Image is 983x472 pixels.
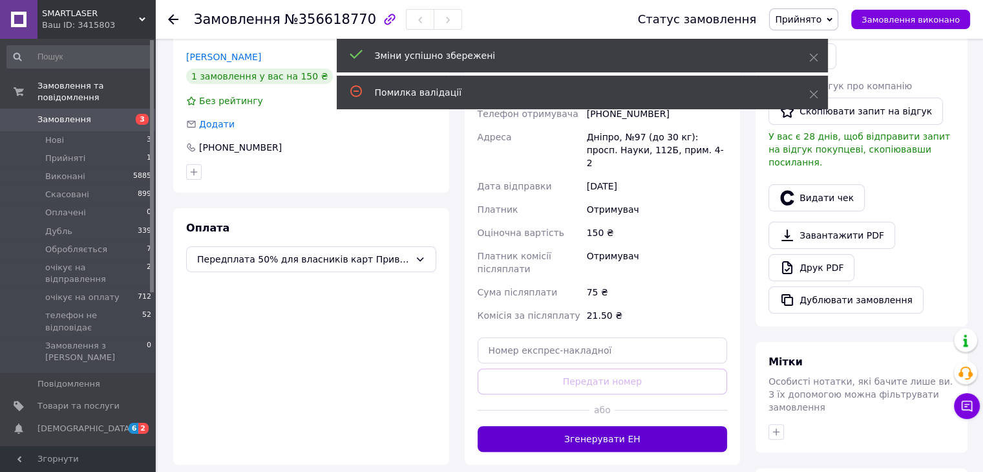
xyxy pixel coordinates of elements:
span: очікує на відправлення [45,262,147,285]
span: Мітки [768,356,803,368]
a: Друк PDF [768,254,854,281]
div: Отримувач [584,244,730,281]
span: 3 [147,134,151,146]
span: очікує на оплату [45,292,120,303]
span: 899 [138,189,151,200]
span: Платник комісії післяплати [478,251,551,274]
span: 339 [138,226,151,237]
span: 6 [129,423,139,434]
span: №356618770 [284,12,376,27]
span: 1 [147,153,151,164]
a: Завантажити PDF [768,222,895,249]
div: Повернутися назад [168,13,178,26]
span: 7 [147,244,151,255]
div: Зміни успішно збережені [375,49,777,62]
span: 3 [136,114,149,125]
span: 712 [138,292,151,303]
span: Передплата 50% для власників карт Приватбанку [197,252,410,266]
div: 150 ₴ [584,221,730,244]
span: Без рейтингу [199,96,263,106]
span: телефон не відповідає [45,310,142,333]
div: [PHONE_NUMBER] [198,141,283,154]
span: Комісія за післяплату [478,310,580,321]
span: Замовлення [194,12,280,27]
span: 5885 [133,171,151,182]
div: Дніпро, №97 (до 30 кг): просп. Науки, 112Б, прим. 4-2 [584,125,730,175]
span: Прийнято [775,14,821,25]
a: [PERSON_NAME] [186,52,261,62]
input: Пошук [6,45,153,69]
div: Помилка валідації [375,86,777,99]
span: Замовлення виконано [861,15,960,25]
span: SMARTLASER [42,8,139,19]
span: Товари та послуги [37,400,120,412]
input: Номер експрес-накладної [478,338,728,363]
span: Сума післяплати [478,287,558,297]
span: Особисті нотатки, які бачите лише ви. З їх допомогою можна фільтрувати замовлення [768,376,953,413]
span: Замовлення [37,114,91,125]
div: 1 замовлення у вас на 150 ₴ [186,69,333,84]
span: Повідомлення [37,378,100,390]
span: 2 [147,262,151,285]
button: Чат з покупцем [954,393,980,419]
span: У вас є 28 днів, щоб відправити запит на відгук покупцеві, скопіювавши посилання. [768,131,950,167]
div: Статус замовлення [638,13,757,26]
span: Прийняті [45,153,85,164]
div: 21.50 ₴ [584,304,730,327]
span: [DEMOGRAPHIC_DATA] [37,423,133,434]
span: Дата відправки [478,181,552,191]
span: Оплачені [45,207,86,219]
span: Платник [478,204,518,215]
button: Дублювати замовлення [768,286,924,314]
span: 0 [147,340,151,363]
div: [DATE] [584,175,730,198]
span: Запит на відгук про компанію [768,81,912,91]
span: 52 [142,310,151,333]
span: 2 [138,423,149,434]
span: Обробляється [45,244,107,255]
span: 0 [147,207,151,219]
div: [PHONE_NUMBER] [584,102,730,125]
span: Показники роботи компанії [37,445,120,468]
button: Згенерувати ЕН [478,426,728,452]
div: 75 ₴ [584,281,730,304]
div: Отримувач [584,198,730,221]
span: Скасовані [45,189,89,200]
span: Дубль [45,226,72,237]
span: Виконані [45,171,85,182]
span: Замовлення з [PERSON_NAME] [45,340,147,363]
span: Телефон отримувача [478,109,578,119]
span: Оплата [186,222,229,234]
span: Оціночна вартість [478,228,564,238]
span: Додати [199,119,235,129]
span: Нові [45,134,64,146]
span: або [589,403,615,416]
span: Адреса [478,132,512,142]
span: Замовлення та повідомлення [37,80,155,103]
button: Видати чек [768,184,865,211]
button: Скопіювати запит на відгук [768,98,943,125]
button: Замовлення виконано [851,10,970,29]
div: Ваш ID: 3415803 [42,19,155,31]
